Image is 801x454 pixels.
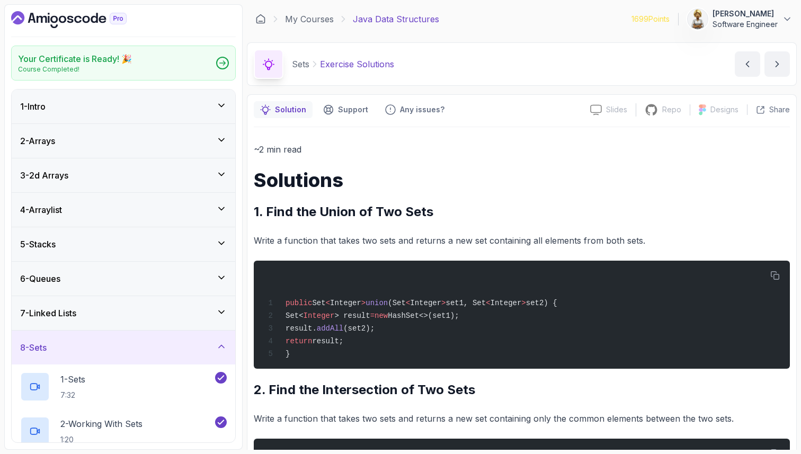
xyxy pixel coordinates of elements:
button: 5-Stacks [12,227,235,261]
span: return [286,337,312,345]
span: result. [286,324,317,333]
button: 3-2d Arrays [12,158,235,192]
h2: Your Certificate is Ready! 🎉 [18,52,132,65]
h3: 2 - Arrays [20,135,55,147]
span: > [521,299,526,307]
button: user profile image[PERSON_NAME]Software Engineer [687,8,793,30]
span: } [286,350,290,358]
span: addAll [317,324,343,333]
h3: 6 - Queues [20,272,60,285]
p: Sets [292,58,309,70]
button: previous content [735,51,760,77]
h3: 8 - Sets [20,341,47,354]
a: Your Certificate is Ready! 🎉Course Completed! [11,46,236,81]
h2: 2. Find the Intersection of Two Sets [254,381,790,398]
h3: 5 - Stacks [20,238,56,251]
span: (Set [388,299,406,307]
span: result; [312,337,343,345]
button: 2-Arrays [12,124,235,158]
span: = [370,311,375,320]
p: Solution [275,104,306,115]
button: 6-Queues [12,262,235,296]
h3: 4 - Arraylist [20,203,62,216]
button: 2-Working With Sets1:20 [20,416,227,446]
p: Slides [606,104,627,115]
p: Support [338,104,368,115]
p: 7:32 [60,390,85,400]
p: 2 - Working With Sets [60,417,143,430]
span: Set [312,299,325,307]
a: Dashboard [255,14,266,24]
p: Software Engineer [713,19,778,30]
h3: 3 - 2d Arrays [20,169,68,182]
p: 1699 Points [631,14,670,24]
p: Any issues? [400,104,444,115]
span: Set< [286,311,304,320]
span: < [486,299,490,307]
span: Integer [304,311,335,320]
p: [PERSON_NAME] [713,8,778,19]
button: Share [747,104,790,115]
button: 4-Arraylist [12,193,235,227]
span: set1, Set [446,299,486,307]
span: Integer [410,299,441,307]
span: > [361,299,366,307]
p: Exercise Solutions [320,58,394,70]
p: 1 - Sets [60,373,85,386]
span: > [441,299,446,307]
h1: Solutions [254,170,790,191]
h2: 1. Find the Union of Two Sets [254,203,790,220]
a: My Courses [285,13,334,25]
p: Write a function that takes two sets and returns a new set containing only the common elements be... [254,411,790,426]
button: notes button [254,101,313,118]
button: 1-Sets7:32 [20,372,227,402]
img: user profile image [688,9,708,29]
button: 7-Linked Lists [12,296,235,330]
span: union [366,299,388,307]
button: Support button [317,101,375,118]
p: ~2 min read [254,142,790,157]
p: Designs [710,104,738,115]
p: Repo [662,104,681,115]
span: new [375,311,388,320]
p: Share [769,104,790,115]
span: public [286,299,312,307]
button: 8-Sets [12,331,235,364]
p: Write a function that takes two sets and returns a new set containing all elements from both sets. [254,233,790,248]
button: 1-Intro [12,90,235,123]
span: set2) { [526,299,557,307]
button: Feedback button [379,101,451,118]
a: Dashboard [11,11,151,28]
p: Java Data Structures [353,13,439,25]
span: > result [334,311,370,320]
span: Integer [330,299,361,307]
h3: 7 - Linked Lists [20,307,76,319]
span: < [406,299,410,307]
p: 1:20 [60,434,143,445]
span: < [326,299,330,307]
h3: 1 - Intro [20,100,46,113]
button: next content [764,51,790,77]
p: Course Completed! [18,65,132,74]
span: Integer [491,299,522,307]
span: HashSet<>(set1); [388,311,459,320]
span: (set2); [343,324,375,333]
